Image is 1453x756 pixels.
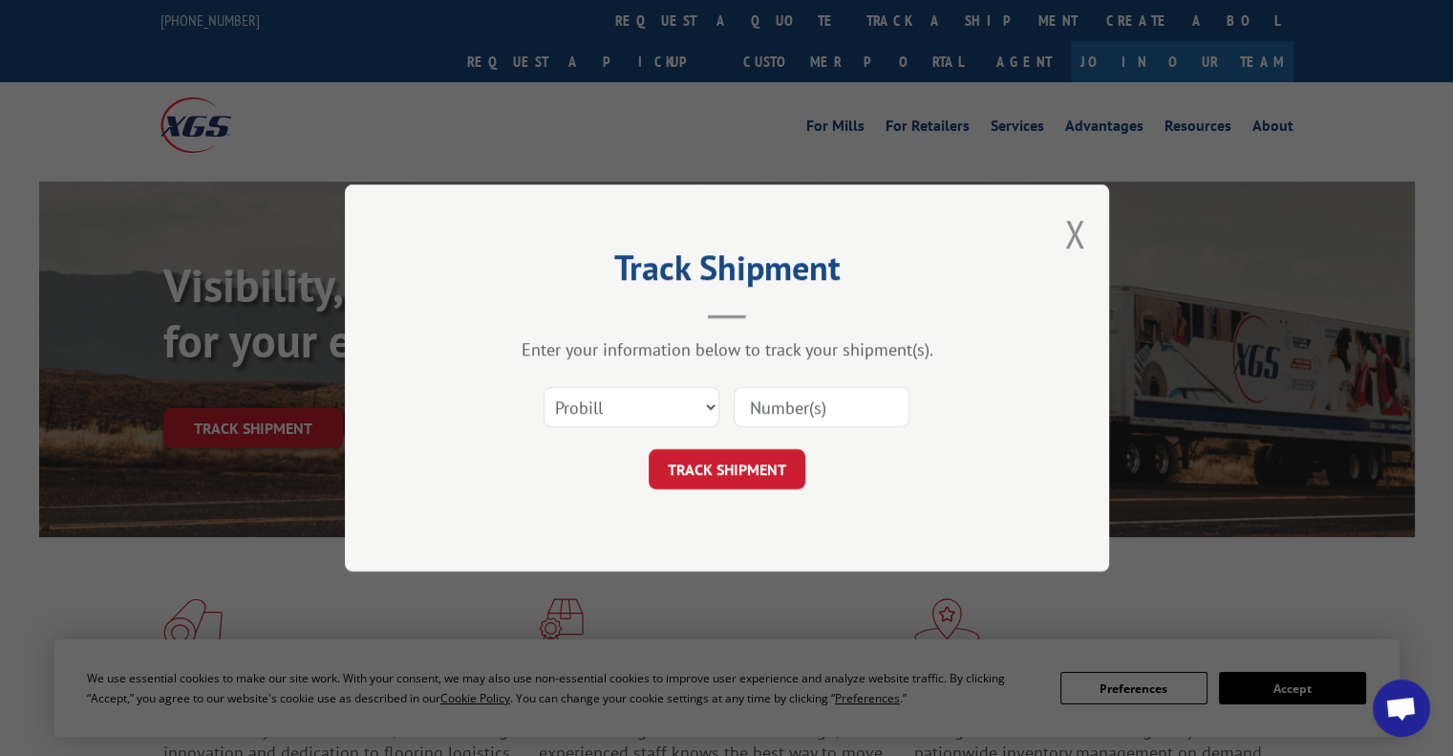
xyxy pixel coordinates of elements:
[1373,680,1430,737] div: Open chat
[440,254,1014,291] h2: Track Shipment
[1064,208,1085,259] button: Close modal
[649,449,805,489] button: TRACK SHIPMENT
[440,338,1014,360] div: Enter your information below to track your shipment(s).
[734,387,909,427] input: Number(s)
